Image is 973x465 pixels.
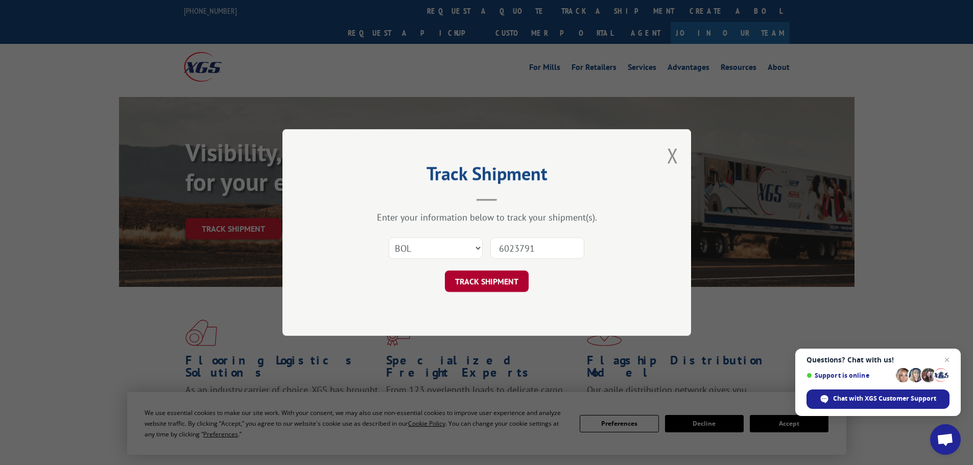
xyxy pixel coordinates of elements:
[490,237,584,259] input: Number(s)
[445,271,529,292] button: TRACK SHIPMENT
[334,211,640,223] div: Enter your information below to track your shipment(s).
[806,356,950,364] span: Questions? Chat with us!
[833,394,936,403] span: Chat with XGS Customer Support
[806,389,950,409] div: Chat with XGS Customer Support
[941,354,953,366] span: Close chat
[667,142,678,169] button: Close modal
[334,166,640,186] h2: Track Shipment
[930,424,961,455] div: Open chat
[806,372,892,379] span: Support is online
